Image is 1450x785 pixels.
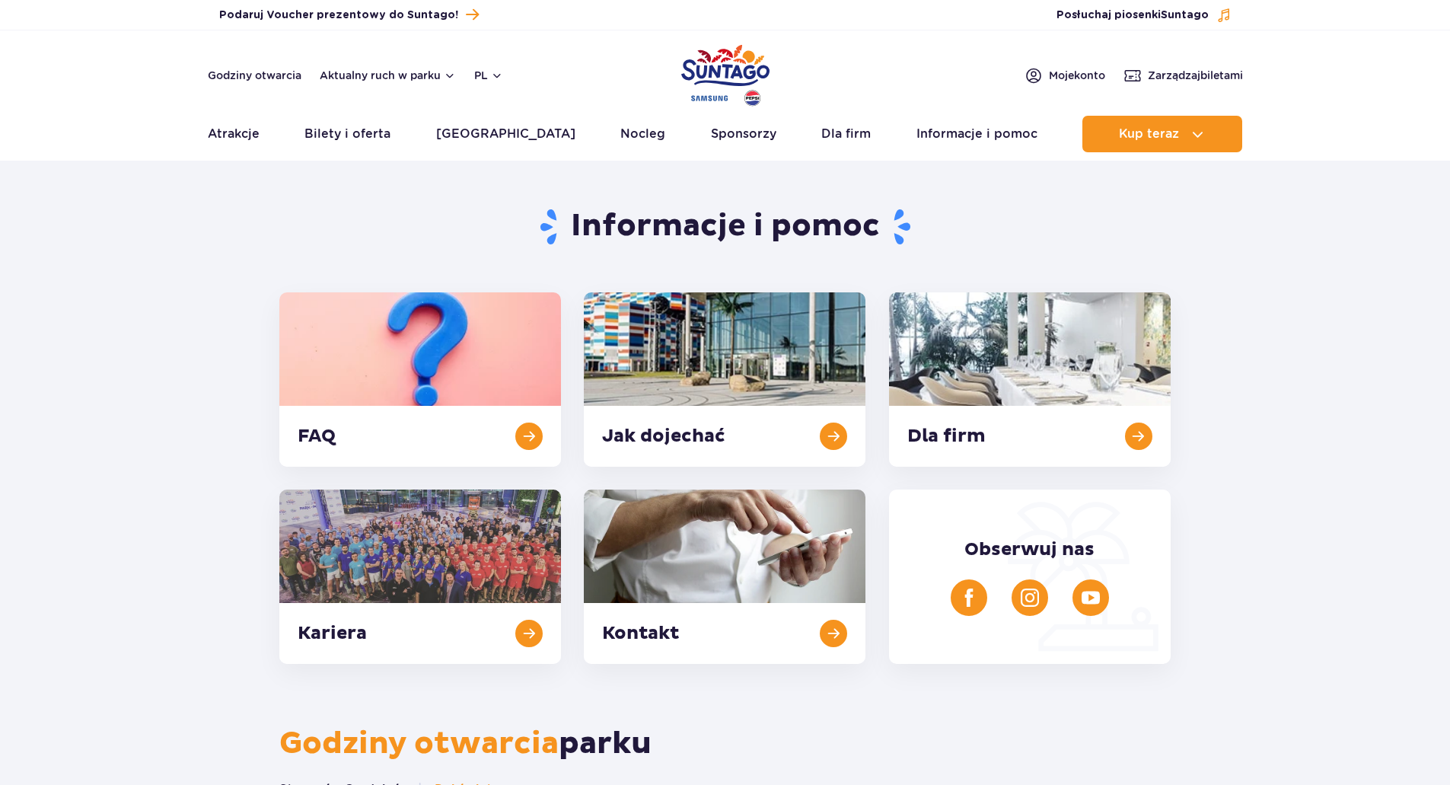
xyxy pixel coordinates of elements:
h1: Informacje i pomoc [279,207,1171,247]
a: Dla firm [821,116,871,152]
a: Informacje i pomoc [916,116,1037,152]
a: Park of Poland [681,38,770,108]
img: Facebook [960,589,978,607]
span: Kup teraz [1119,127,1179,141]
a: Podaruj Voucher prezentowy do Suntago! [219,5,479,25]
span: Moje konto [1049,68,1105,83]
button: Kup teraz [1082,116,1242,152]
button: Aktualny ruch w parku [320,69,456,81]
a: Zarządzajbiletami [1123,66,1243,85]
a: Godziny otwarcia [208,68,301,83]
a: Nocleg [620,116,665,152]
span: Godziny otwarcia [279,725,559,763]
a: Atrakcje [208,116,260,152]
span: Zarządzaj biletami [1148,68,1243,83]
span: Obserwuj nas [964,538,1095,561]
a: [GEOGRAPHIC_DATA] [436,116,575,152]
span: Suntago [1161,10,1209,21]
a: Mojekonto [1025,66,1105,85]
a: Bilety i oferta [304,116,390,152]
h2: parku [279,725,1171,763]
button: pl [474,68,503,83]
span: Podaruj Voucher prezentowy do Suntago! [219,8,458,23]
span: Posłuchaj piosenki [1056,8,1209,23]
button: Posłuchaj piosenkiSuntago [1056,8,1232,23]
img: YouTube [1082,589,1100,607]
img: Instagram [1021,589,1039,607]
a: Sponsorzy [711,116,776,152]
